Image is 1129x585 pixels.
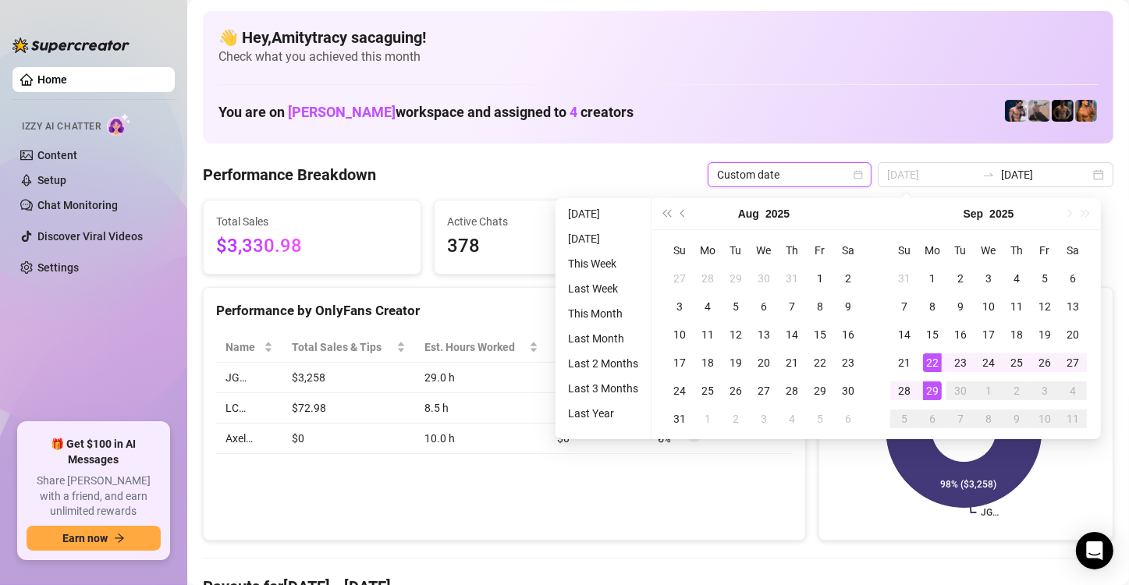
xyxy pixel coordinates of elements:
[548,393,648,424] td: $8.59
[890,405,918,433] td: 2025-10-05
[726,325,745,344] div: 12
[722,292,750,321] td: 2025-08-05
[975,321,1003,349] td: 2025-09-17
[806,264,834,292] td: 2025-08-01
[778,349,806,377] td: 2025-08-21
[738,198,759,229] button: Choose a month
[750,264,778,292] td: 2025-07-30
[895,269,914,288] div: 31
[1031,405,1059,433] td: 2025-10-10
[1035,409,1054,428] div: 10
[1063,353,1082,372] div: 27
[37,149,77,161] a: Content
[218,48,1098,66] span: Check what you achieved this month
[964,198,984,229] button: Choose a month
[778,292,806,321] td: 2025-08-07
[750,292,778,321] td: 2025-08-06
[216,332,282,363] th: Name
[562,279,644,298] li: Last Week
[1007,353,1026,372] div: 25
[806,321,834,349] td: 2025-08-15
[726,381,745,400] div: 26
[1031,321,1059,349] td: 2025-09-19
[1052,100,1074,122] img: Trent
[1003,321,1031,349] td: 2025-09-18
[562,354,644,373] li: Last 2 Months
[946,292,975,321] td: 2025-09-09
[981,507,999,518] text: JG…
[726,353,745,372] div: 19
[216,393,282,424] td: LC…
[1035,297,1054,316] div: 12
[1031,349,1059,377] td: 2025-09-26
[1059,236,1087,264] th: Sa
[203,164,376,186] h4: Performance Breakdown
[1059,377,1087,405] td: 2025-10-04
[765,198,790,229] button: Choose a year
[951,409,970,428] div: 7
[726,269,745,288] div: 29
[918,236,946,264] th: Mo
[951,325,970,344] div: 16
[951,381,970,400] div: 30
[1035,269,1054,288] div: 5
[754,409,773,428] div: 3
[918,321,946,349] td: 2025-09-15
[722,405,750,433] td: 2025-09-02
[923,297,942,316] div: 8
[895,381,914,400] div: 28
[979,409,998,428] div: 8
[562,229,644,248] li: [DATE]
[923,381,942,400] div: 29
[1001,166,1090,183] input: End date
[979,269,998,288] div: 3
[811,381,829,400] div: 29
[975,377,1003,405] td: 2025-10-01
[811,409,829,428] div: 5
[834,264,862,292] td: 2025-08-02
[447,213,639,230] span: Active Chats
[37,261,79,274] a: Settings
[670,325,689,344] div: 10
[1059,405,1087,433] td: 2025-10-11
[946,236,975,264] th: Tu
[216,213,408,230] span: Total Sales
[1063,297,1082,316] div: 13
[979,381,998,400] div: 1
[1035,325,1054,344] div: 19
[698,297,717,316] div: 4
[839,353,857,372] div: 23
[670,269,689,288] div: 27
[946,321,975,349] td: 2025-09-16
[698,381,717,400] div: 25
[750,405,778,433] td: 2025-09-03
[1059,349,1087,377] td: 2025-09-27
[811,269,829,288] div: 1
[1028,100,1050,122] img: LC
[1007,381,1026,400] div: 2
[839,269,857,288] div: 2
[778,377,806,405] td: 2025-08-28
[548,424,648,454] td: $0
[783,269,801,288] div: 31
[895,325,914,344] div: 14
[918,264,946,292] td: 2025-09-01
[562,304,644,323] li: This Month
[918,405,946,433] td: 2025-10-06
[415,393,548,424] td: 8.5 h
[415,424,548,454] td: 10.0 h
[754,269,773,288] div: 30
[694,264,722,292] td: 2025-07-28
[783,353,801,372] div: 21
[1007,297,1026,316] div: 11
[923,353,942,372] div: 22
[722,264,750,292] td: 2025-07-29
[216,232,408,261] span: $3,330.98
[946,377,975,405] td: 2025-09-30
[282,332,414,363] th: Total Sales & Tips
[225,339,261,356] span: Name
[1075,100,1097,122] img: JG
[890,321,918,349] td: 2025-09-14
[218,104,634,121] h1: You are on workspace and assigned to creators
[1076,532,1113,569] div: Open Intercom Messenger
